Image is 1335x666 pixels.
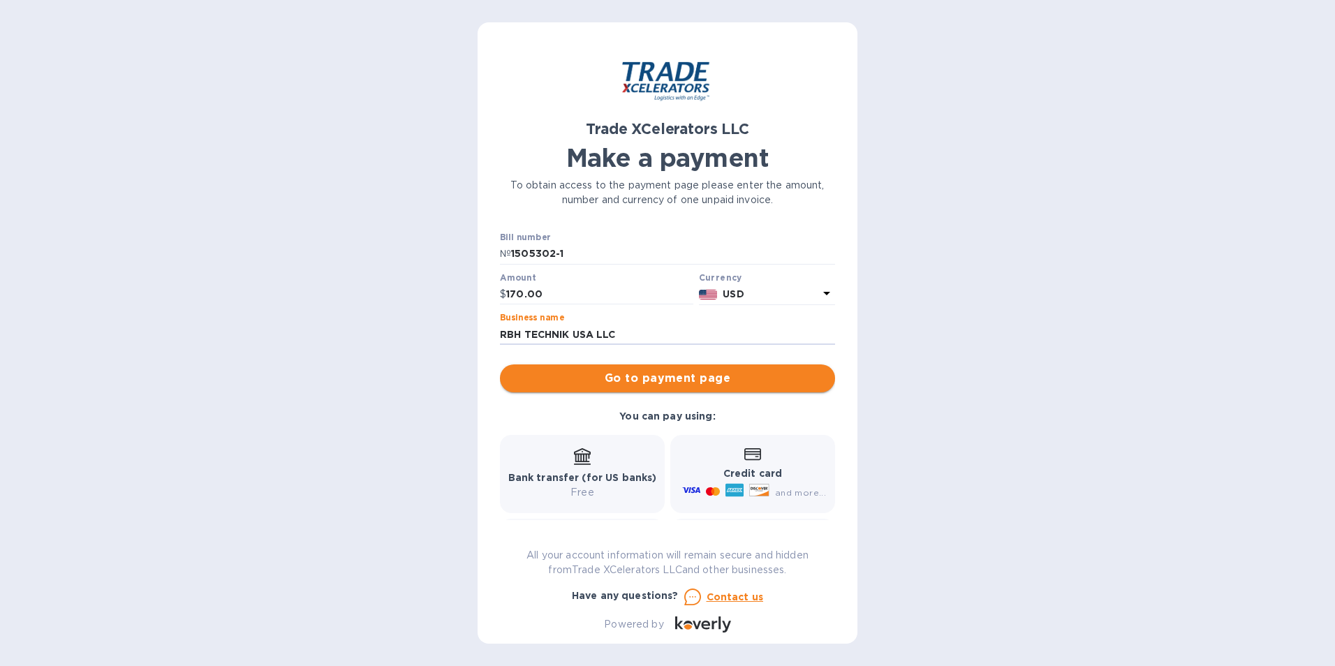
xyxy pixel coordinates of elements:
[699,272,742,283] b: Currency
[511,370,824,387] span: Go to payment page
[500,178,835,207] p: To obtain access to the payment page please enter the amount, number and currency of one unpaid i...
[572,590,679,601] b: Have any questions?
[500,287,506,302] p: $
[511,244,835,265] input: Enter bill number
[707,591,764,602] u: Contact us
[586,120,748,138] b: Trade XCelerators LLC
[500,548,835,577] p: All your account information will remain secure and hidden from Trade XCelerators LLC and other b...
[500,246,511,261] p: №
[508,485,657,500] p: Free
[500,314,564,323] label: Business name
[500,324,835,345] input: Enter business name
[500,274,536,282] label: Amount
[500,143,835,172] h1: Make a payment
[775,487,826,498] span: and more...
[619,410,715,422] b: You can pay using:
[500,364,835,392] button: Go to payment page
[508,472,657,483] b: Bank transfer (for US banks)
[500,234,550,242] label: Bill number
[604,617,663,632] p: Powered by
[723,288,744,299] b: USD
[506,284,693,305] input: 0.00
[723,468,782,479] b: Credit card
[699,290,718,299] img: USD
